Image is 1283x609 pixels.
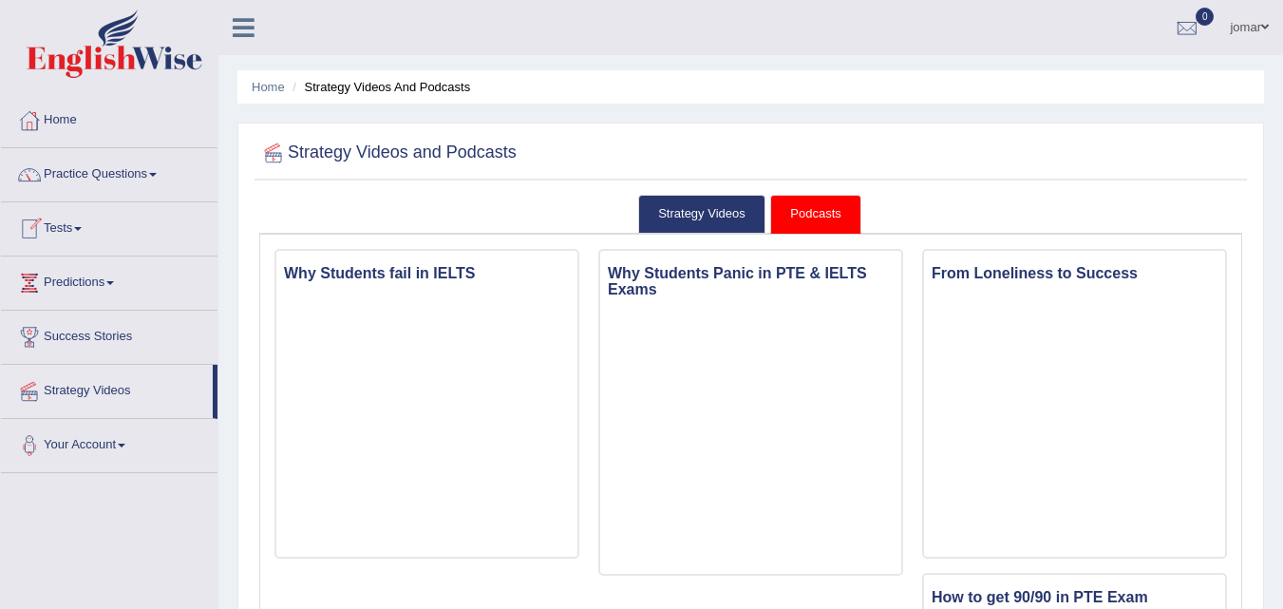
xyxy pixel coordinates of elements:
a: Strategy Videos [638,195,765,234]
a: Home [252,80,285,94]
a: Success Stories [1,311,217,358]
a: Tests [1,202,217,250]
h3: Why Students fail in IELTS [276,260,577,287]
h3: From Loneliness to Success [924,260,1225,287]
a: Your Account [1,419,217,466]
a: Home [1,94,217,142]
h2: Strategy Videos and Podcasts [259,139,517,167]
span: 0 [1196,8,1215,26]
a: Podcasts [770,195,860,234]
li: Strategy Videos and Podcasts [288,78,470,96]
a: Practice Questions [1,148,217,196]
a: Predictions [1,257,217,304]
h3: Why Students Panic in PTE & IELTS Exams [600,260,901,303]
a: Strategy Videos [1,365,213,412]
